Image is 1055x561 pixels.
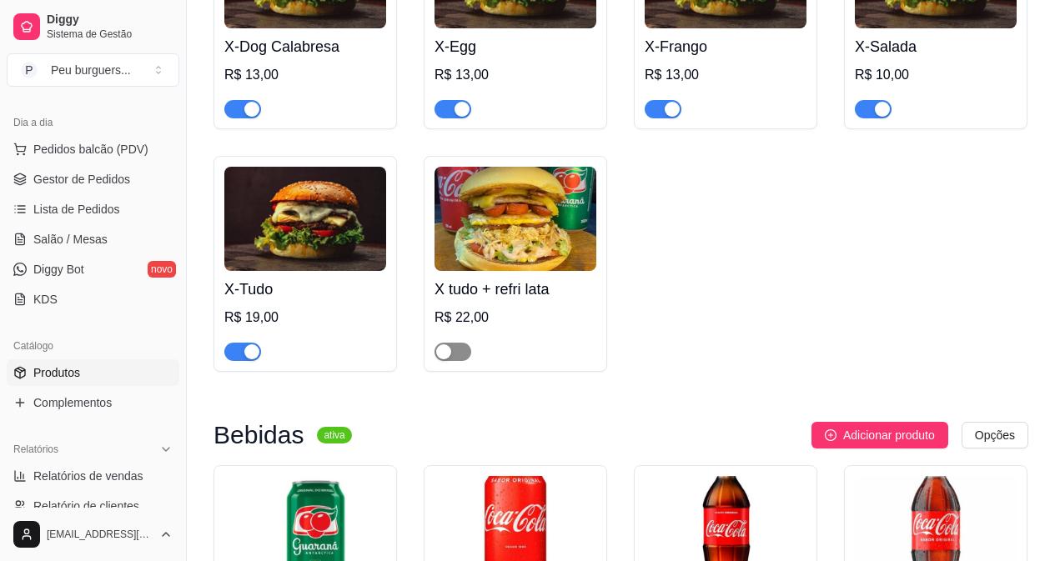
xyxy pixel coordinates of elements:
[7,256,179,283] a: Diggy Botnovo
[7,514,179,554] button: [EMAIL_ADDRESS][DOMAIN_NAME]
[51,62,131,78] div: Peu burguers ...
[33,498,139,514] span: Relatório de clientes
[7,463,179,489] a: Relatórios de vendas
[7,286,179,313] a: KDS
[7,226,179,253] a: Salão / Mesas
[7,493,179,519] a: Relatório de clientes
[7,333,179,359] div: Catálogo
[962,422,1028,448] button: Opções
[13,443,58,456] span: Relatórios
[7,109,179,136] div: Dia a dia
[7,136,179,163] button: Pedidos balcão (PDV)
[224,308,386,328] div: R$ 19,00
[47,528,153,541] span: [EMAIL_ADDRESS][DOMAIN_NAME]
[47,28,173,41] span: Sistema de Gestão
[843,426,935,444] span: Adicionar produto
[435,278,596,301] h4: X tudo + refri lata
[7,196,179,223] a: Lista de Pedidos
[435,308,596,328] div: R$ 22,00
[975,426,1015,444] span: Opções
[855,65,1017,85] div: R$ 10,00
[825,429,836,441] span: plus-circle
[7,359,179,386] a: Produtos
[435,65,596,85] div: R$ 13,00
[33,261,84,278] span: Diggy Bot
[33,468,143,484] span: Relatórios de vendas
[224,167,386,271] img: product-image
[7,389,179,416] a: Complementos
[33,141,148,158] span: Pedidos balcão (PDV)
[645,65,806,85] div: R$ 13,00
[33,394,112,411] span: Complementos
[435,35,596,58] h4: X-Egg
[435,167,596,271] img: product-image
[33,231,108,248] span: Salão / Mesas
[224,65,386,85] div: R$ 13,00
[33,201,120,218] span: Lista de Pedidos
[224,278,386,301] h4: X-Tudo
[47,13,173,28] span: Diggy
[7,53,179,87] button: Select a team
[21,62,38,78] span: P
[33,291,58,308] span: KDS
[7,7,179,47] a: DiggySistema de Gestão
[224,35,386,58] h4: X-Dog Calabresa
[855,35,1017,58] h4: X-Salada
[33,364,80,381] span: Produtos
[214,425,304,445] h3: Bebidas
[645,35,806,58] h4: X-Frango
[7,166,179,193] a: Gestor de Pedidos
[317,427,351,443] sup: ativa
[811,422,948,448] button: Adicionar produto
[33,171,130,188] span: Gestor de Pedidos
